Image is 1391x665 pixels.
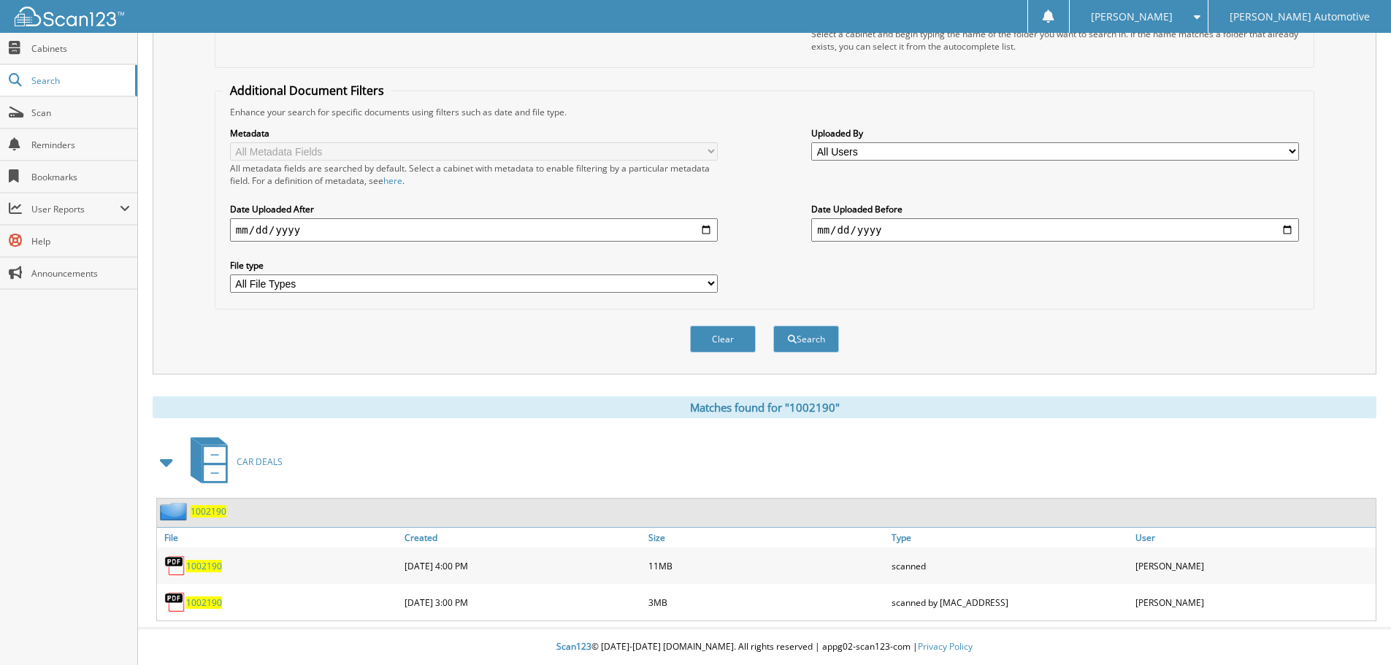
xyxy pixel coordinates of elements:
label: Uploaded By [811,127,1299,139]
div: Enhance your search for specific documents using filters such as date and file type. [223,106,1306,118]
div: 11MB [645,551,889,580]
img: folder2.png [160,502,191,520]
a: File [157,528,401,547]
div: 3MB [645,588,889,617]
span: User Reports [31,203,120,215]
span: Scan123 [556,640,591,653]
span: Cabinets [31,42,130,55]
span: Bookmarks [31,171,130,183]
a: User [1132,528,1376,547]
span: Help [31,235,130,247]
button: Clear [690,326,756,353]
div: © [DATE]-[DATE] [DOMAIN_NAME]. All rights reserved | appg02-scan123-com | [138,629,1391,665]
span: [PERSON_NAME] [1091,12,1173,21]
span: Announcements [31,267,130,280]
span: Search [31,74,128,87]
div: scanned [888,551,1132,580]
a: 1002190 [191,505,226,518]
div: [PERSON_NAME] [1132,551,1376,580]
img: PDF.png [164,555,186,577]
div: All metadata fields are searched by default. Select a cabinet with metadata to enable filtering b... [230,162,718,187]
img: scan123-logo-white.svg [15,7,124,26]
a: 1002190 [186,560,222,572]
a: Type [888,528,1132,547]
label: Metadata [230,127,718,139]
a: CAR DEALS [182,433,283,491]
span: CAR DEALS [237,455,283,468]
span: [PERSON_NAME] Automotive [1230,12,1370,21]
div: [DATE] 3:00 PM [401,588,645,617]
button: Search [773,326,839,353]
a: Privacy Policy [918,640,973,653]
div: Matches found for "1002190" [153,396,1376,418]
div: Select a cabinet and begin typing the name of the folder you want to search in. If the name match... [811,28,1299,53]
span: Scan [31,107,130,119]
iframe: Chat Widget [1318,595,1391,665]
label: Date Uploaded After [230,203,718,215]
span: Reminders [31,139,130,151]
input: start [230,218,718,242]
div: scanned by [MAC_ADDRESS] [888,588,1132,617]
a: 1002190 [186,596,222,609]
input: end [811,218,1299,242]
label: Date Uploaded Before [811,203,1299,215]
a: Created [401,528,645,547]
a: Size [645,528,889,547]
label: File type [230,259,718,272]
div: [DATE] 4:00 PM [401,551,645,580]
a: here [383,174,402,187]
div: [PERSON_NAME] [1132,588,1376,617]
img: PDF.png [164,591,186,613]
legend: Additional Document Filters [223,82,391,99]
